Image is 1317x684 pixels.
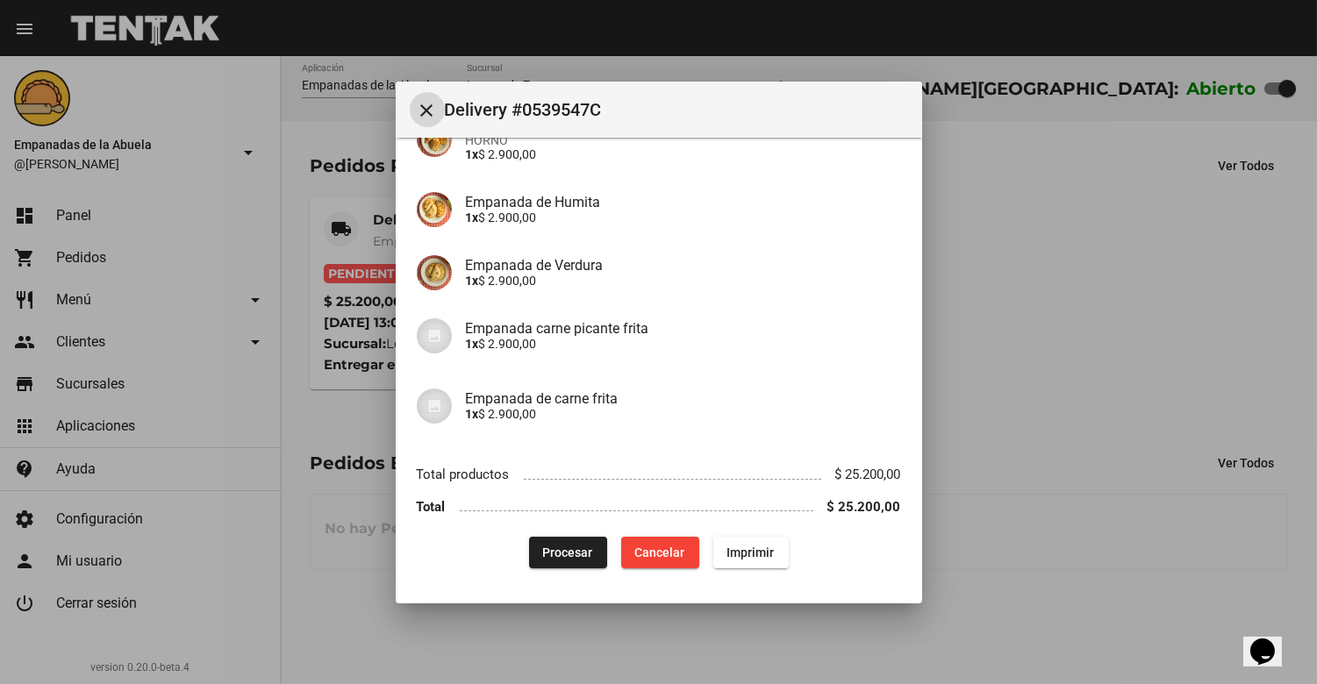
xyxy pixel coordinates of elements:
[466,133,901,147] span: HORNO
[417,490,901,523] li: Total $ 25.200,00
[621,537,699,568] button: Cancelar
[635,545,685,559] span: Cancelar
[417,192,452,227] img: 75ad1656-f1a0-4b68-b603-a72d084c9c4d.jpg
[466,337,479,351] b: 1x
[466,147,901,161] p: $ 2.900,00
[417,100,438,121] mat-icon: Cerrar
[417,122,452,157] img: 244b8d39-ba06-4741-92c7-e12f1b13dfde.jpg
[417,318,452,353] img: 07c47add-75b0-4ce5-9aba-194f44787723.jpg
[529,537,607,568] button: Procesar
[466,210,479,224] b: 1x
[727,545,775,559] span: Imprimir
[466,210,901,224] p: $ 2.900,00
[410,92,445,127] button: Cerrar
[466,337,901,351] p: $ 2.900,00
[466,274,479,288] b: 1x
[466,390,901,407] h4: Empanada de carne frita
[466,407,479,421] b: 1x
[466,274,901,288] p: $ 2.900,00
[713,537,789,568] button: Imprimir
[1243,614,1299,666] iframe: chat widget
[466,320,901,337] h4: Empanada carne picante frita
[417,459,901,491] li: Total productos $ 25.200,00
[466,257,901,274] h4: Empanada de Verdura
[445,96,908,124] span: Delivery #0539547C
[466,407,901,421] p: $ 2.900,00
[466,194,901,210] h4: Empanada de Humita
[417,388,452,424] img: 07c47add-75b0-4ce5-9aba-194f44787723.jpg
[417,255,452,290] img: 80da8329-9e11-41ab-9a6e-ba733f0c0218.jpg
[543,545,593,559] span: Procesar
[466,147,479,161] b: 1x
